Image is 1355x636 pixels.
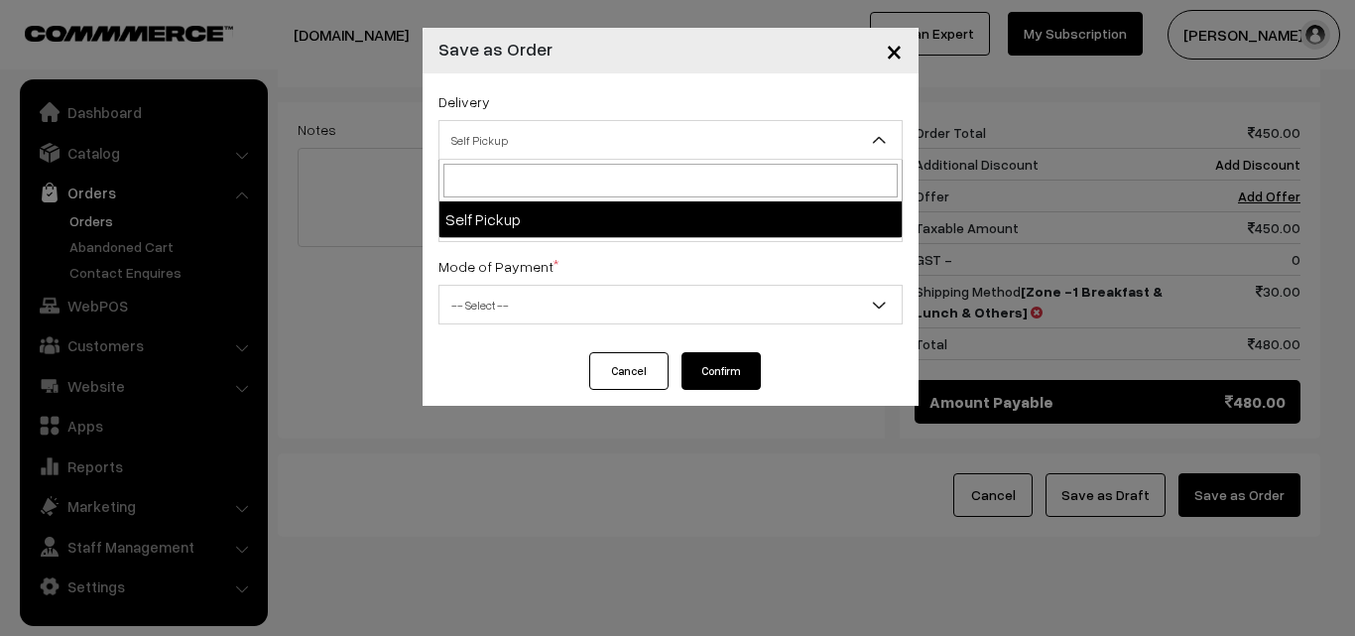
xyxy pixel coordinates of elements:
[439,288,902,322] span: -- Select --
[870,20,919,81] button: Close
[886,32,903,68] span: ×
[438,120,903,160] span: Self Pickup
[438,91,490,112] label: Delivery
[438,36,553,63] h4: Save as Order
[589,352,669,390] button: Cancel
[438,285,903,324] span: -- Select --
[439,123,902,158] span: Self Pickup
[438,256,558,277] label: Mode of Payment
[439,201,902,237] li: Self Pickup
[681,352,761,390] button: Confirm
